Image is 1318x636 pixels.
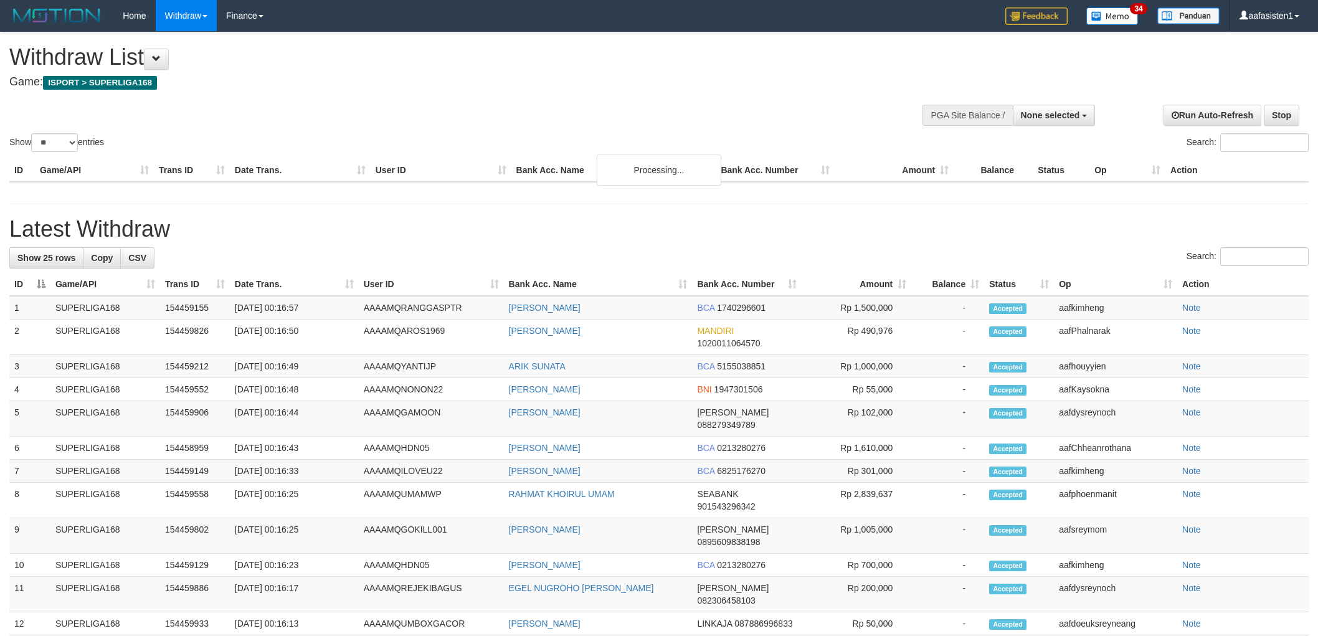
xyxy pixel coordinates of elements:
td: SUPERLIGA168 [50,355,160,378]
td: [DATE] 00:16:13 [230,612,359,635]
a: Note [1182,443,1201,453]
span: Copy 1020011064570 to clipboard [697,338,760,348]
td: aafdoeuksreyneang [1054,612,1177,635]
a: Note [1182,619,1201,629]
td: 8 [9,483,50,518]
h4: Game: [9,76,866,88]
td: SUPERLIGA168 [50,577,160,612]
span: Accepted [989,525,1026,536]
td: 154459906 [160,401,230,437]
a: [PERSON_NAME] [509,619,581,629]
td: 11 [9,577,50,612]
a: Note [1182,303,1201,313]
td: 1 [9,296,50,320]
a: Show 25 rows [9,247,83,268]
th: Bank Acc. Name: activate to sort column ascending [504,273,693,296]
td: [DATE] 00:16:17 [230,577,359,612]
td: 7 [9,460,50,483]
img: Feedback.jpg [1005,7,1068,25]
td: 154459802 [160,518,230,554]
input: Search: [1220,133,1309,152]
span: Copy 1740296601 to clipboard [717,303,766,313]
td: 154459558 [160,483,230,518]
th: Amount [835,159,954,182]
th: Status [1033,159,1089,182]
td: Rp 1,500,000 [802,296,911,320]
span: MANDIRI [697,326,734,336]
td: [DATE] 00:16:49 [230,355,359,378]
td: Rp 1,000,000 [802,355,911,378]
td: Rp 55,000 [802,378,911,401]
td: aafKaysokna [1054,378,1177,401]
td: Rp 1,610,000 [802,437,911,460]
span: None selected [1021,110,1080,120]
td: SUPERLIGA168 [50,437,160,460]
th: Date Trans. [230,159,371,182]
th: Date Trans.: activate to sort column ascending [230,273,359,296]
td: SUPERLIGA168 [50,378,160,401]
a: Note [1182,489,1201,499]
span: Accepted [989,408,1026,419]
td: AAAAMQHDN05 [359,554,504,577]
a: Note [1182,583,1201,593]
td: 6 [9,437,50,460]
th: Bank Acc. Name [511,159,716,182]
td: 154459212 [160,355,230,378]
td: 9 [9,518,50,554]
img: Button%20Memo.svg [1086,7,1139,25]
td: 154459826 [160,320,230,355]
td: aafphoenmanit [1054,483,1177,518]
span: Copy 087886996833 to clipboard [734,619,792,629]
span: Copy 6825176270 to clipboard [717,466,766,476]
a: ARIK SUNATA [509,361,566,371]
th: Action [1177,273,1309,296]
td: Rp 301,000 [802,460,911,483]
td: 12 [9,612,50,635]
td: 154459933 [160,612,230,635]
th: Amount: activate to sort column ascending [802,273,911,296]
span: SEABANK [697,489,738,499]
a: [PERSON_NAME] [509,407,581,417]
th: Action [1165,159,1309,182]
span: ISPORT > SUPERLIGA168 [43,76,157,90]
td: 10 [9,554,50,577]
a: [PERSON_NAME] [509,524,581,534]
td: Rp 700,000 [802,554,911,577]
a: Stop [1264,105,1299,126]
span: Accepted [989,362,1026,373]
td: AAAAMQRANGGASPTR [359,296,504,320]
td: - [911,518,984,554]
td: - [911,320,984,355]
a: [PERSON_NAME] [509,303,581,313]
img: MOTION_logo.png [9,6,104,25]
td: [DATE] 00:16:50 [230,320,359,355]
a: Note [1182,524,1201,534]
img: panduan.png [1157,7,1220,24]
td: aafChheanrothana [1054,437,1177,460]
td: [DATE] 00:16:48 [230,378,359,401]
label: Show entries [9,133,104,152]
a: RAHMAT KHOIRUL UMAM [509,489,615,499]
td: 154459149 [160,460,230,483]
th: User ID [371,159,511,182]
td: [DATE] 00:16:57 [230,296,359,320]
label: Search: [1187,133,1309,152]
span: Accepted [989,490,1026,500]
span: Accepted [989,303,1026,314]
td: - [911,401,984,437]
td: AAAAMQHDN05 [359,437,504,460]
span: LINKAJA [697,619,732,629]
td: [DATE] 00:16:23 [230,554,359,577]
td: SUPERLIGA168 [50,483,160,518]
td: SUPERLIGA168 [50,518,160,554]
td: SUPERLIGA168 [50,320,160,355]
td: 3 [9,355,50,378]
td: Rp 2,839,637 [802,483,911,518]
td: aafPhalnarak [1054,320,1177,355]
td: AAAAMQAROS1969 [359,320,504,355]
a: Note [1182,361,1201,371]
span: BCA [697,443,714,453]
button: None selected [1013,105,1096,126]
span: BCA [697,303,714,313]
td: AAAAMQGAMOON [359,401,504,437]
